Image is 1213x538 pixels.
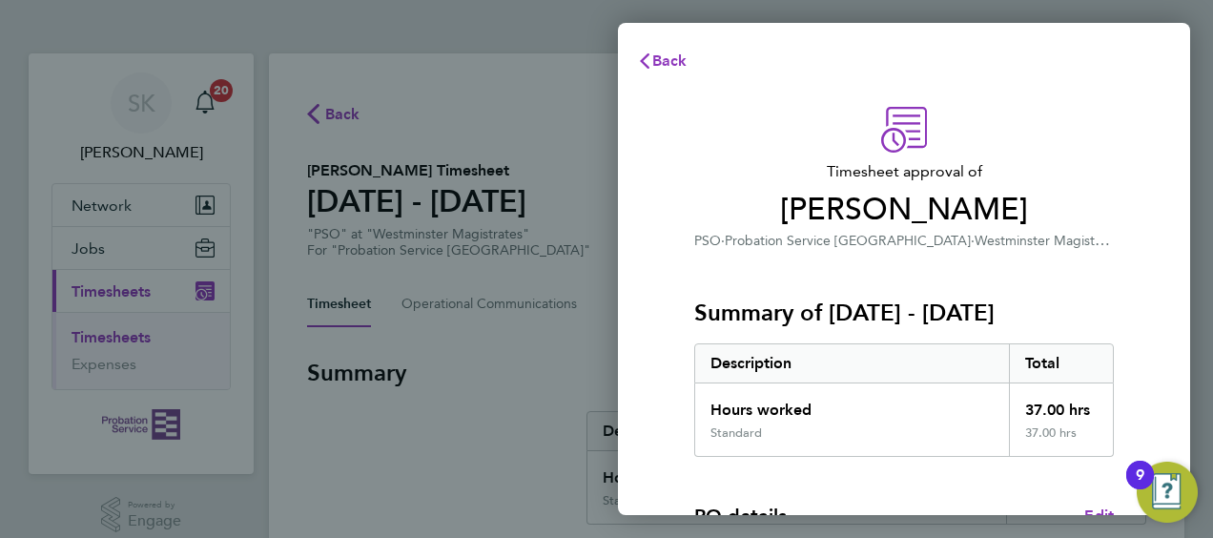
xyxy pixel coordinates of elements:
button: Open Resource Center, 9 new notifications [1137,462,1198,523]
span: Probation Service [GEOGRAPHIC_DATA] [725,233,971,249]
button: Back [618,42,707,80]
span: PSO [694,233,721,249]
span: Timesheet approval of [694,160,1114,183]
div: Summary of 22 - 28 Sep 2025 [694,343,1114,457]
span: · [971,233,975,249]
div: 9 [1136,475,1144,500]
span: · [721,233,725,249]
span: Back [652,52,688,70]
div: Standard [710,425,762,441]
span: Edit [1084,507,1114,525]
a: Edit [1084,505,1114,528]
span: [PERSON_NAME] [694,191,1114,229]
div: 37.00 hrs [1009,425,1114,456]
h4: PO details [694,503,787,529]
div: Description [695,344,1009,383]
span: Westminster Magistrates [975,231,1124,249]
div: 37.00 hrs [1009,383,1114,425]
div: Total [1009,344,1114,383]
h3: Summary of [DATE] - [DATE] [694,298,1114,328]
div: Hours worked [695,383,1009,425]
